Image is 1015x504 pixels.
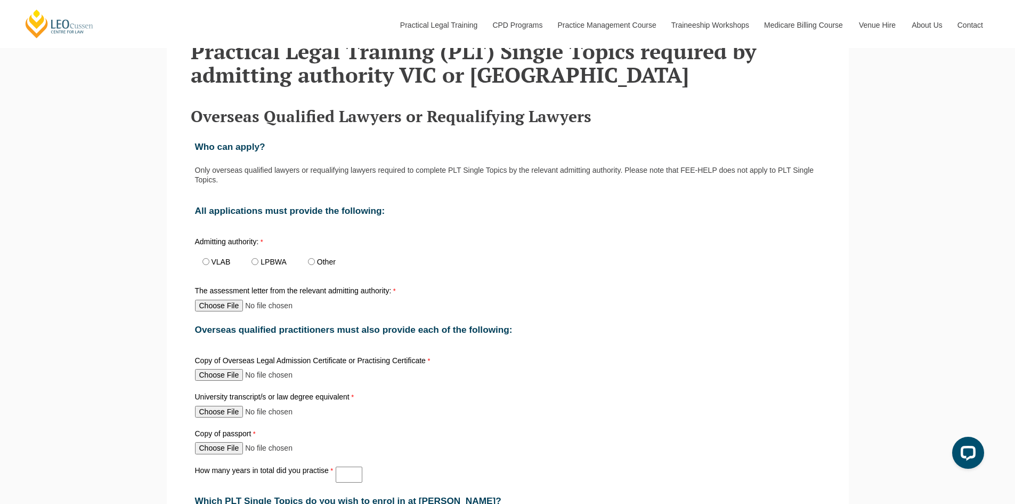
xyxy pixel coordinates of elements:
input: Copy of Overseas Legal Admission Certificate or Practising Certificate [195,369,336,381]
a: Contact [949,2,991,48]
h2: Who can apply? [195,142,821,152]
h2: Practical Legal Training (PLT) Single Topics required by admitting authority VIC or [GEOGRAPHIC_D... [191,39,825,86]
input: University transcript/s or law degree equivalent [195,406,336,418]
label: VLAB [212,258,231,266]
a: [PERSON_NAME] Centre for Law [24,9,95,39]
a: Traineeship Workshops [663,2,756,48]
iframe: LiveChat chat widget [944,433,988,477]
a: Practical Legal Training [392,2,485,48]
label: Admitting authority: [195,238,355,248]
p: Only overseas qualified lawyers or requalifying lawyers required to complete PLT Single Topics by... [195,165,821,185]
a: Medicare Billing Course [756,2,851,48]
h2: All applications must provide the following: [195,206,821,216]
a: Practice Management Course [550,2,663,48]
h3: Overseas Qualified Lawyers or Requalifying Lawyers [191,108,825,125]
input: How many years in total did you practise [336,467,362,483]
label: Copy of passport [195,430,302,440]
a: Venue Hire [851,2,904,48]
a: About Us [904,2,949,48]
input: The assessment letter from the relevant admitting authority: [195,300,336,311]
label: Copy of Overseas Legal Admission Certificate or Practising Certificate [195,357,433,367]
label: How many years in total did you practise [195,467,336,475]
input: Copy of passport [195,442,336,454]
label: The assessment letter from the relevant admitting authority: [195,287,399,297]
a: CPD Programs [484,2,549,48]
label: LPBWA [261,258,287,266]
label: Other [317,258,336,266]
label: University transcript/s or law degree equivalent [195,393,357,403]
h2: Overseas qualified practitioners must also provide each of the following: [195,325,821,335]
